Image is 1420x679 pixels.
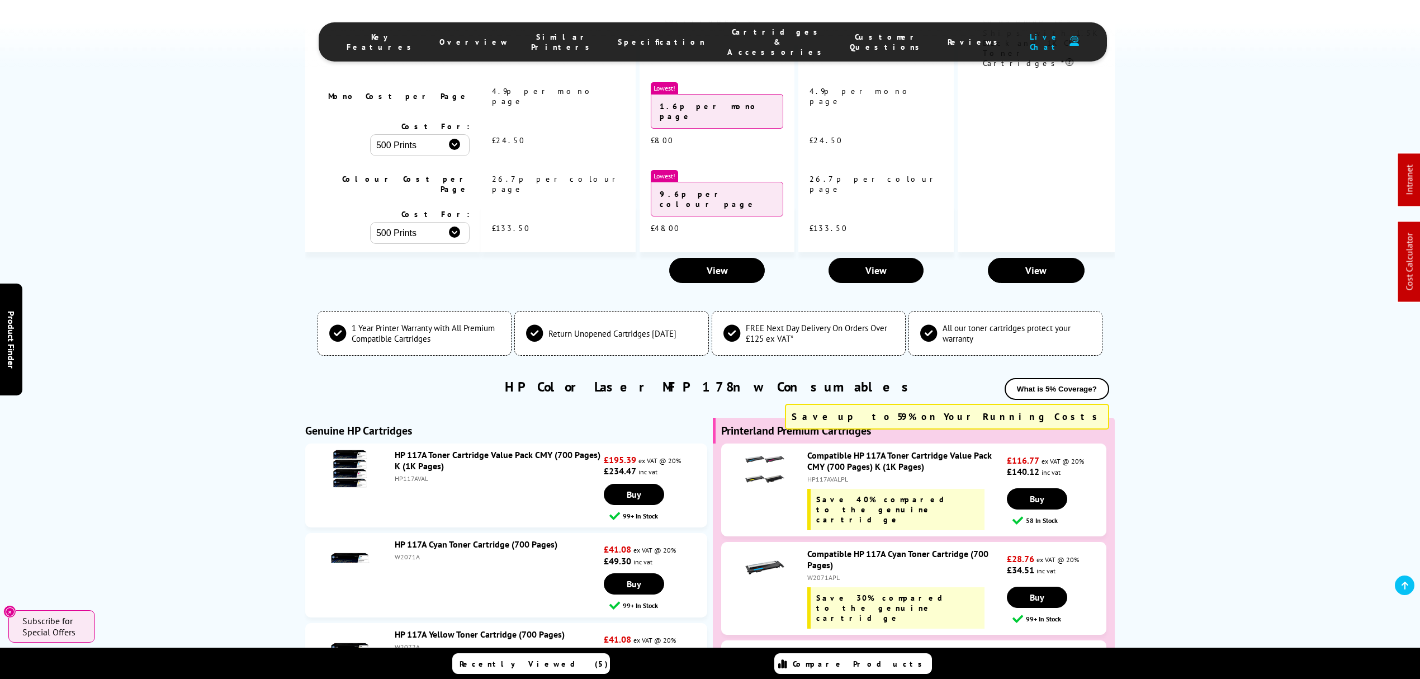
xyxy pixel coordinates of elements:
a: Cost Calculator [1404,233,1415,291]
span: Live Chat [1026,32,1064,52]
span: View [1025,264,1047,277]
span: Lowest! [651,170,678,182]
div: W2072A [395,643,601,651]
span: Overview [439,37,509,47]
span: Save 30% compared to the genuine cartridge [816,593,954,623]
div: 99+ In Stock [609,600,707,611]
span: Return Unopened Cartridges [DATE] [548,328,676,339]
a: View [669,258,765,283]
strong: £195.39 [604,454,636,465]
span: £24.50 [810,135,842,145]
span: £8.00 [651,135,674,145]
span: Buy [627,578,641,590]
a: Compare Products [774,653,932,674]
a: HP 117A Cyan Toner Cartridge (700 Pages) [395,539,557,550]
span: ex VAT @ 20% [1042,457,1084,465]
b: Printerland Premium Cartridges [721,423,871,438]
a: HP 117A Toner Cartridge Value Pack CMY (700 Pages) K (1K Pages) [395,449,600,471]
span: Mono Cost per Page [328,91,470,101]
span: Colour Cost per Page [342,174,470,194]
span: ex VAT @ 20% [1036,555,1079,564]
span: ex VAT @ 20% [638,456,681,465]
a: Intranet [1404,165,1415,195]
span: 1 Year Printer Warranty with All Premium Compatible Cartridges [352,323,500,344]
span: All our toner cartridges protect your warranty [943,323,1091,344]
span: Cost For: [401,121,470,131]
div: 1.6p per mono page [651,94,783,129]
span: 4.9p per mono page [810,86,913,106]
strong: £116.77 [1007,455,1039,466]
div: W2071APL [807,573,1004,582]
span: Specification [618,37,705,47]
strong: £140.12 [1007,466,1039,477]
span: Lowest! [651,82,678,94]
span: inc vat [633,558,652,566]
div: HP117AVAL [395,474,601,483]
span: inc vat [1042,468,1061,477]
span: Cost For: [401,209,470,219]
img: Compatible HP 117A Toner Cartridge Value Pack CMY (700 Pages) K (1K Pages) [745,450,784,489]
div: 58 In Stock [1012,515,1106,526]
strong: £41.08 [604,634,631,645]
a: Compatible HP 117A Cyan Toner Cartridge (700 Pages) [807,548,988,570]
span: inc vat [1036,567,1055,575]
span: Buy [1030,493,1044,504]
span: Customer Questions [850,32,925,52]
span: Key Features [347,32,417,52]
span: Subscribe for Special Offers [22,615,84,638]
div: Save up to 59% on Your Running Costs [785,404,1109,430]
a: View [829,258,924,283]
span: View [707,264,728,277]
div: HP117AVALPL [807,475,1004,483]
span: Recently Viewed (5) [460,659,608,669]
span: Buy [1030,592,1044,603]
a: HP 117A Yellow Toner Cartridge (700 Pages) [395,629,565,640]
span: ex VAT @ 20% [633,636,676,644]
img: HP 117A Cyan Toner Cartridge (700 Pages) [330,539,370,578]
button: What is 5% Coverage? [1005,378,1109,400]
a: Compatible HP 117A Toner Cartridge Value Pack CMY (700 Pages) K (1K Pages) [807,450,992,472]
a: Compatible HP 117A Magenta Toner Cartridge (700 Pages) [807,647,984,669]
div: 99+ In Stock [1012,614,1106,624]
img: Compatible HP 117A Cyan Toner Cartridge (700 Pages) [745,548,784,587]
a: Recently Viewed (5) [452,653,610,674]
span: Cartridges & Accessories [727,27,827,57]
strong: £49.30 [604,645,631,656]
img: HP 117A Toner Cartridge Value Pack CMY (700 Pages) K (1K Pages) [330,449,370,488]
span: View [865,264,887,277]
strong: £28.76 [1007,553,1034,564]
img: HP 117A Yellow Toner Cartridge (700 Pages) [330,629,370,668]
span: Product Finder [6,311,17,369]
span: Buy [627,489,641,500]
span: £24.50 [492,135,525,145]
span: inc vat [638,468,657,476]
span: £48.00 [651,223,680,233]
span: £133.50 [492,223,530,233]
strong: £234.47 [604,465,636,477]
span: ex VAT @ 20% [633,546,676,554]
span: 4.9p per mono page [492,86,596,106]
img: user-headset-duotone.svg [1069,36,1079,46]
span: 26.7p per colour page [492,174,620,194]
div: W2071A [395,553,601,561]
span: Compare Products [793,659,928,669]
div: 99+ In Stock [609,511,707,521]
span: £133.50 [810,223,848,233]
button: Close [3,605,16,618]
strong: £41.08 [604,544,631,555]
span: Similar Printers [531,32,595,52]
b: Genuine HP Cartridges [305,423,412,438]
a: View [988,258,1084,283]
span: FREE Next Day Delivery On Orders Over £125 ex VAT* [746,323,894,344]
a: HP Color Laser MFP 178nw Consumables [505,378,915,395]
span: 26.7p per colour page [810,174,938,194]
span: Reviews [948,37,1004,47]
div: 9.6p per colour page [651,182,783,216]
strong: £49.30 [604,555,631,567]
strong: £34.51 [1007,564,1034,576]
span: Save 40% compared to the genuine cartridge [816,494,955,525]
